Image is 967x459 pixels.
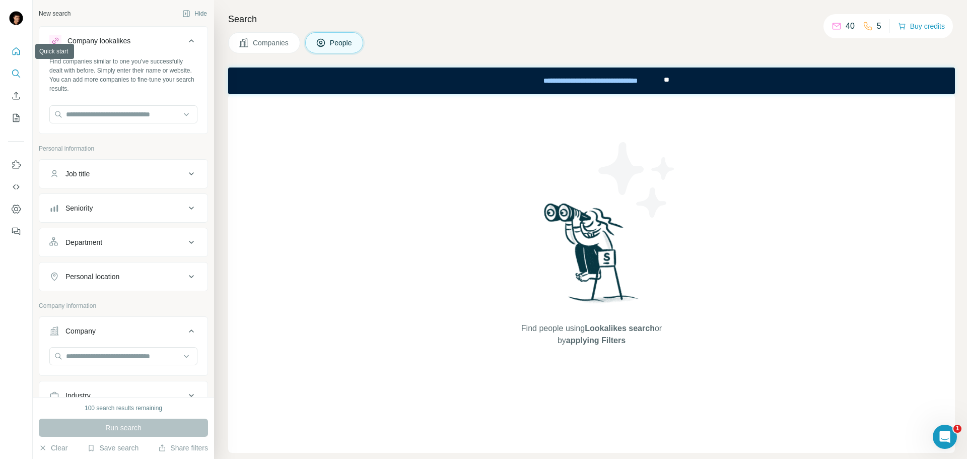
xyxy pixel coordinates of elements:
div: Industry [65,390,91,401]
div: Seniority [65,203,93,213]
img: Surfe Illustration - Woman searching with binoculars [539,201,644,313]
button: Quick start [8,42,24,60]
button: Industry [39,383,208,408]
button: Enrich CSV [8,87,24,105]
button: Company lookalikes [39,29,208,57]
img: Surfe Illustration - Stars [592,135,682,225]
button: Share filters [158,443,208,453]
span: Lookalikes search [585,324,655,333]
button: Search [8,64,24,83]
div: Company lookalikes [67,36,130,46]
button: Buy credits [898,19,945,33]
button: Job title [39,162,208,186]
button: Hide [175,6,214,21]
button: Seniority [39,196,208,220]
div: 100 search results remaining [85,404,162,413]
button: My lists [8,109,24,127]
p: 5 [877,20,881,32]
div: Company [65,326,96,336]
div: Job title [65,169,90,179]
div: Find companies similar to one you've successfully dealt with before. Simply enter their name or w... [49,57,197,93]
h4: Search [228,12,955,26]
div: New search [39,9,71,18]
p: Personal information [39,144,208,153]
div: Department [65,237,102,247]
button: Dashboard [8,200,24,218]
p: 40 [846,20,855,32]
button: Company [39,319,208,347]
button: Feedback [8,222,24,240]
span: 1 [953,425,961,433]
span: People [330,38,353,48]
div: Personal location [65,272,119,282]
img: Avatar [8,10,24,26]
button: Use Surfe on LinkedIn [8,156,24,174]
iframe: Intercom live chat [933,425,957,449]
span: Companies [253,38,290,48]
button: Use Surfe API [8,178,24,196]
button: Save search [87,443,139,453]
button: Department [39,230,208,254]
p: Company information [39,301,208,310]
span: Find people using or by [511,322,672,347]
button: Personal location [39,265,208,289]
iframe: Banner [228,68,955,94]
span: applying Filters [566,336,626,345]
button: Clear [39,443,67,453]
